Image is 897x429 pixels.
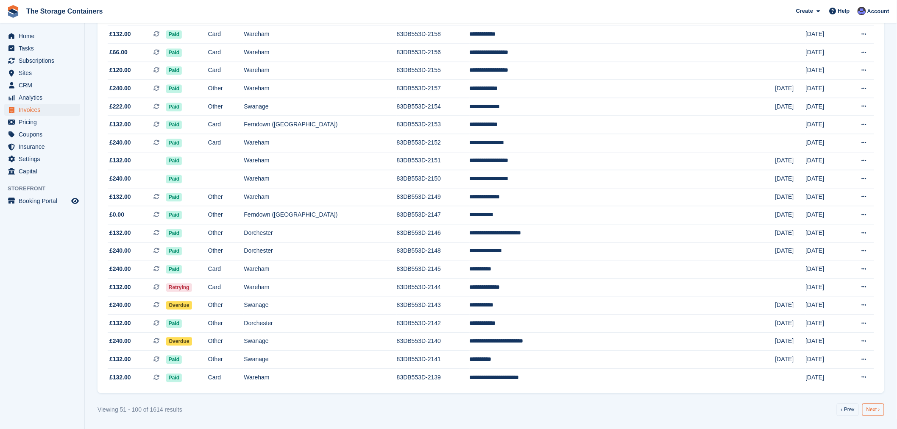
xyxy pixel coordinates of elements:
[109,30,131,39] span: £132.00
[208,116,244,134] td: Card
[19,92,70,103] span: Analytics
[806,44,845,62] td: [DATE]
[4,141,80,153] a: menu
[166,374,182,382] span: Paid
[19,165,70,177] span: Capital
[397,225,470,243] td: 83DB553D-2146
[806,134,845,153] td: [DATE]
[109,156,131,165] span: £132.00
[109,84,131,93] span: £240.00
[244,116,396,134] td: Ferndown ([GEOGRAPHIC_DATA])
[166,320,182,328] span: Paid
[397,333,470,351] td: 83DB553D-2140
[397,351,470,369] td: 83DB553D-2141
[109,103,131,111] span: £222.00
[4,153,80,165] a: menu
[397,26,470,44] td: 83DB553D-2158
[208,225,244,243] td: Other
[244,152,396,170] td: Wareham
[208,188,244,206] td: Other
[397,116,470,134] td: 83DB553D-2153
[19,79,70,91] span: CRM
[397,134,470,153] td: 83DB553D-2152
[397,261,470,279] td: 83DB553D-2145
[19,104,70,116] span: Invoices
[806,116,845,134] td: [DATE]
[244,351,396,369] td: Swanage
[862,404,884,416] a: Next
[837,404,859,416] a: Previous
[244,206,396,225] td: Ferndown ([GEOGRAPHIC_DATA])
[166,67,182,75] span: Paid
[23,4,106,18] a: The Storage Containers
[806,26,845,44] td: [DATE]
[775,333,806,351] td: [DATE]
[208,351,244,369] td: Other
[208,26,244,44] td: Card
[775,242,806,261] td: [DATE]
[109,211,124,220] span: £0.00
[244,188,396,206] td: Wareham
[109,283,131,292] span: £132.00
[806,333,845,351] td: [DATE]
[208,80,244,98] td: Other
[109,265,131,274] span: £240.00
[397,315,470,333] td: 83DB553D-2142
[109,373,131,382] span: £132.00
[806,98,845,116] td: [DATE]
[867,7,889,16] span: Account
[109,355,131,364] span: £132.00
[775,315,806,333] td: [DATE]
[19,141,70,153] span: Insurance
[166,121,182,129] span: Paid
[166,103,182,111] span: Paid
[244,62,396,80] td: Wareham
[775,98,806,116] td: [DATE]
[244,98,396,116] td: Swanage
[806,80,845,98] td: [DATE]
[19,30,70,42] span: Home
[7,5,19,18] img: stora-icon-8386f47178a22dfd0bd8f6a31ec36ba5ce8667c1dd55bd0f319d3a0aa187defe.svg
[397,297,470,315] td: 83DB553D-2143
[397,62,470,80] td: 83DB553D-2155
[835,404,886,416] nav: Pages
[4,116,80,128] a: menu
[166,247,182,256] span: Paid
[208,315,244,333] td: Other
[208,134,244,153] td: Card
[109,120,131,129] span: £132.00
[208,297,244,315] td: Other
[806,279,845,297] td: [DATE]
[244,242,396,261] td: Dorchester
[244,134,396,153] td: Wareham
[775,188,806,206] td: [DATE]
[109,139,131,148] span: £240.00
[244,297,396,315] td: Swanage
[166,211,182,220] span: Paid
[4,128,80,140] a: menu
[806,315,845,333] td: [DATE]
[244,279,396,297] td: Wareham
[4,195,80,207] a: menu
[166,31,182,39] span: Paid
[244,315,396,333] td: Dorchester
[775,297,806,315] td: [DATE]
[397,242,470,261] td: 83DB553D-2148
[806,62,845,80] td: [DATE]
[806,351,845,369] td: [DATE]
[208,333,244,351] td: Other
[397,279,470,297] td: 83DB553D-2144
[775,225,806,243] td: [DATE]
[775,170,806,189] td: [DATE]
[397,206,470,225] td: 83DB553D-2147
[838,7,850,15] span: Help
[166,193,182,202] span: Paid
[397,98,470,116] td: 83DB553D-2154
[4,42,80,54] a: menu
[4,104,80,116] a: menu
[109,66,131,75] span: £120.00
[4,165,80,177] a: menu
[208,206,244,225] td: Other
[775,80,806,98] td: [DATE]
[4,55,80,67] a: menu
